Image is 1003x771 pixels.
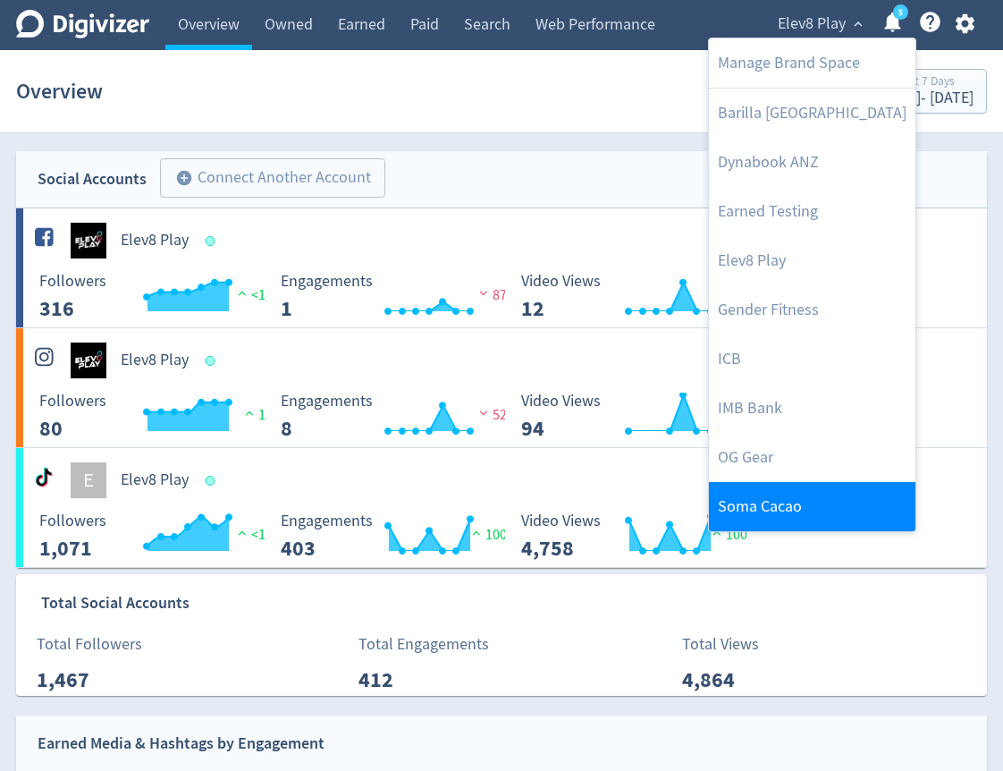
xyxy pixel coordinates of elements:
a: OG Gear [709,433,915,482]
a: Soma Cacao [709,482,915,531]
a: ICB [709,335,915,384]
a: Earned Testing [709,187,915,236]
a: Dynabook ANZ [709,138,915,187]
a: Manage Brand Space [709,38,915,88]
a: Gender Fitness [709,285,915,335]
a: IMB Bank [709,384,915,433]
a: Barilla [GEOGRAPHIC_DATA] [709,89,915,138]
a: Elev8 Play [709,236,915,285]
